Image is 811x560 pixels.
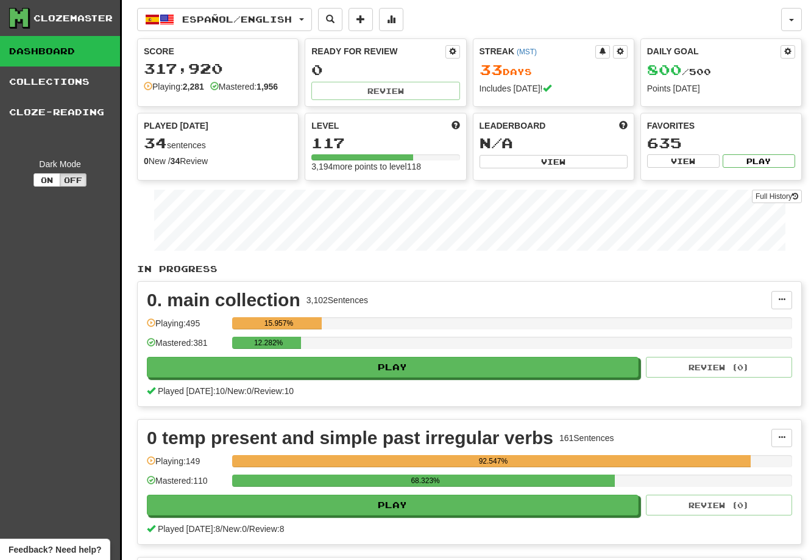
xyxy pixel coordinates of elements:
[137,8,312,31] button: Español/English
[311,45,445,57] div: Ready for Review
[144,135,292,151] div: sentences
[311,62,459,77] div: 0
[252,386,254,396] span: /
[236,337,301,349] div: 12.282%
[257,82,278,92] strong: 1,956
[480,62,628,78] div: Day s
[647,66,711,77] span: / 500
[311,82,459,100] button: Review
[480,45,595,57] div: Streak
[306,294,368,306] div: 3,102 Sentences
[236,455,750,467] div: 92.547%
[60,173,87,187] button: Off
[480,61,503,78] span: 33
[254,386,294,396] span: Review: 10
[647,61,682,78] span: 800
[236,475,615,487] div: 68.323%
[147,455,226,475] div: Playing: 149
[158,524,220,534] span: Played [DATE]: 8
[647,45,781,59] div: Daily Goal
[236,317,321,329] div: 15.957%
[34,12,113,24] div: Clozemaster
[311,135,459,151] div: 117
[247,524,249,534] span: /
[225,386,227,396] span: /
[311,160,459,173] div: 3,194 more points to level 118
[311,120,339,132] span: Level
[480,155,628,168] button: View
[147,495,639,515] button: Play
[147,475,226,495] div: Mastered: 110
[144,120,208,132] span: Played [DATE]
[379,8,403,31] button: More stats
[171,156,180,166] strong: 34
[318,8,342,31] button: Search sentences
[647,135,795,151] div: 635
[158,386,225,396] span: Played [DATE]: 10
[147,429,553,447] div: 0 temp present and simple past irregular verbs
[182,14,292,24] span: Español / English
[144,81,204,93] div: Playing:
[517,48,537,56] a: (MST)
[144,155,292,167] div: New / Review
[480,134,513,151] span: N/A
[9,158,111,170] div: Dark Mode
[144,134,167,151] span: 34
[137,263,802,275] p: In Progress
[647,120,795,132] div: Favorites
[147,291,300,309] div: 0. main collection
[147,337,226,357] div: Mastered: 381
[480,120,546,132] span: Leaderboard
[480,82,628,95] div: Includes [DATE]!
[646,357,792,378] button: Review (0)
[647,154,720,168] button: View
[752,190,802,203] a: Full History
[144,61,292,76] div: 317,920
[144,45,292,57] div: Score
[349,8,373,31] button: Add sentence to collection
[9,544,101,556] span: Open feedback widget
[210,81,278,93] div: Mastered:
[249,524,285,534] span: Review: 8
[222,524,247,534] span: New: 0
[647,82,795,95] div: Points [DATE]
[619,120,628,132] span: This week in points, UTC
[34,173,60,187] button: On
[147,357,639,378] button: Play
[227,386,252,396] span: New: 0
[646,495,792,515] button: Review (0)
[220,524,222,534] span: /
[559,432,614,444] div: 161 Sentences
[452,120,460,132] span: Score more points to level up
[144,156,149,166] strong: 0
[147,317,226,337] div: Playing: 495
[183,82,204,92] strong: 2,281
[723,154,795,168] button: Play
